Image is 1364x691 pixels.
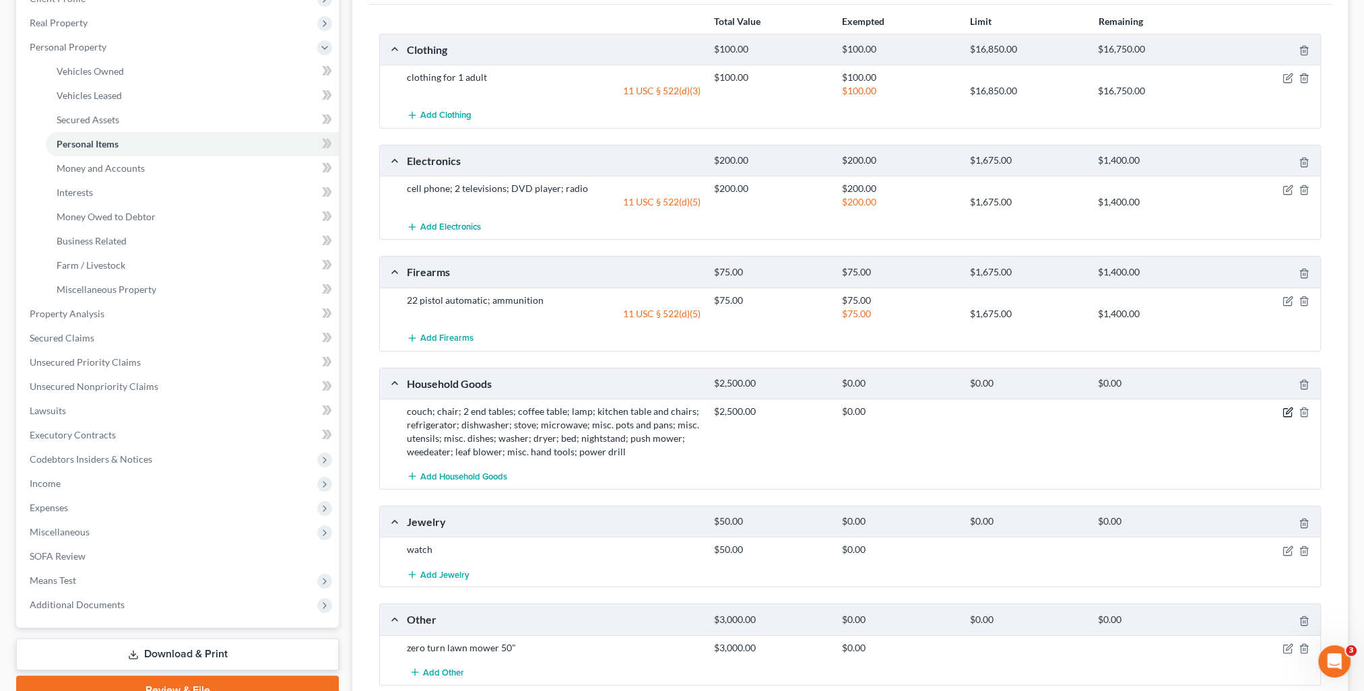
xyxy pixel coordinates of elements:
[57,114,119,125] span: Secured Assets
[46,59,339,84] a: Vehicles Owned
[407,214,481,239] button: Add Electronics
[1091,43,1219,56] div: $16,750.00
[1091,266,1219,279] div: $1,400.00
[835,182,963,195] div: $200.00
[400,294,707,307] div: 22 pistol automatic; ammunition
[19,374,339,399] a: Unsecured Nonpriority Claims
[970,15,992,27] strong: Limit
[30,41,106,53] span: Personal Property
[19,302,339,326] a: Property Analysis
[30,429,116,440] span: Executory Contracts
[46,108,339,132] a: Secured Assets
[835,377,963,390] div: $0.00
[963,377,1091,390] div: $0.00
[57,211,156,222] span: Money Owed to Debtor
[420,222,481,232] span: Add Electronics
[707,154,835,167] div: $200.00
[963,614,1091,626] div: $0.00
[835,294,963,307] div: $75.00
[1091,195,1219,209] div: $1,400.00
[46,205,339,229] a: Money Owed to Debtor
[400,612,707,626] div: Other
[835,307,963,321] div: $75.00
[46,253,339,277] a: Farm / Livestock
[46,229,339,253] a: Business Related
[57,284,156,295] span: Miscellaneous Property
[707,543,835,556] div: $50.00
[407,562,469,587] button: Add Jewelry
[1091,84,1219,98] div: $16,750.00
[835,614,963,626] div: $0.00
[1091,614,1219,626] div: $0.00
[842,15,884,27] strong: Exempted
[1099,15,1143,27] strong: Remaining
[57,259,125,271] span: Farm / Livestock
[707,294,835,307] div: $75.00
[1091,307,1219,321] div: $1,400.00
[46,277,339,302] a: Miscellaneous Property
[400,543,707,556] div: watch
[420,333,474,343] span: Add Firearms
[400,182,707,195] div: cell phone; 2 televisions; DVD player; radio
[46,156,339,180] a: Money and Accounts
[400,641,707,655] div: zero turn lawn mower 50"
[420,471,507,482] span: Add Household Goods
[707,182,835,195] div: $200.00
[46,132,339,156] a: Personal Items
[19,423,339,447] a: Executory Contracts
[30,574,76,586] span: Means Test
[19,326,339,350] a: Secured Claims
[1091,515,1219,528] div: $0.00
[420,110,472,121] span: Add Clothing
[400,405,707,459] div: couch; chair; 2 end tables; coffee table; lamp; kitchen table and chairs; refrigerator; dishwashe...
[963,266,1091,279] div: $1,675.00
[1091,154,1219,167] div: $1,400.00
[400,376,707,391] div: Household Goods
[30,599,125,610] span: Additional Documents
[835,405,963,418] div: $0.00
[400,307,707,321] div: 11 USC § 522(d)(5)
[835,84,963,98] div: $100.00
[30,453,152,465] span: Codebtors Insiders & Notices
[963,307,1091,321] div: $1,675.00
[400,84,707,98] div: 11 USC § 522(d)(3)
[400,515,707,529] div: Jewelry
[400,195,707,209] div: 11 USC § 522(d)(5)
[30,381,158,392] span: Unsecured Nonpriority Claims
[707,377,835,390] div: $2,500.00
[707,614,835,626] div: $3,000.00
[30,550,86,562] span: SOFA Review
[407,464,507,489] button: Add Household Goods
[963,43,1091,56] div: $16,850.00
[963,84,1091,98] div: $16,850.00
[835,543,963,556] div: $0.00
[57,90,122,101] span: Vehicles Leased
[30,332,94,343] span: Secured Claims
[407,326,474,351] button: Add Firearms
[57,235,127,246] span: Business Related
[30,308,104,319] span: Property Analysis
[46,180,339,205] a: Interests
[835,515,963,528] div: $0.00
[30,405,66,416] span: Lawsuits
[420,569,469,580] span: Add Jewelry
[30,17,88,28] span: Real Property
[835,195,963,209] div: $200.00
[407,660,466,685] button: Add Other
[30,502,68,513] span: Expenses
[963,195,1091,209] div: $1,675.00
[835,71,963,84] div: $100.00
[707,405,835,418] div: $2,500.00
[19,544,339,568] a: SOFA Review
[57,187,93,198] span: Interests
[1091,377,1219,390] div: $0.00
[400,154,707,168] div: Electronics
[30,356,141,368] span: Unsecured Priority Claims
[30,526,90,537] span: Miscellaneous
[57,138,119,150] span: Personal Items
[707,641,835,655] div: $3,000.00
[1318,645,1351,678] iframe: Intercom live chat
[714,15,760,27] strong: Total Value
[400,71,707,84] div: clothing for 1 adult
[19,350,339,374] a: Unsecured Priority Claims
